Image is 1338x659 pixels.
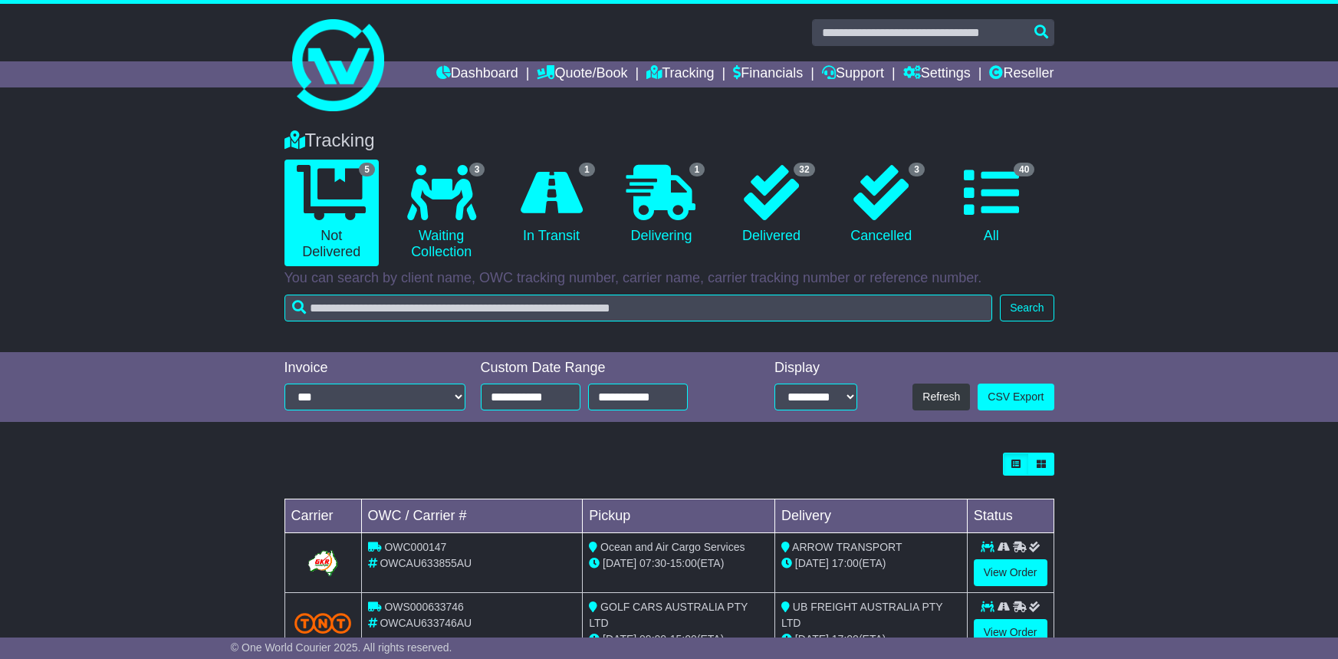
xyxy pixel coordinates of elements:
span: [DATE] [603,557,636,569]
a: Dashboard [436,61,518,87]
span: 17:00 [832,557,859,569]
span: OWCAU633746AU [380,617,472,629]
span: 17:00 [832,633,859,645]
span: Ocean and Air Cargo Services [600,541,745,553]
span: [DATE] [795,557,829,569]
a: Financials [733,61,803,87]
a: 32 Delivered [724,160,818,250]
span: © One World Courier 2025. All rights reserved. [231,641,452,654]
a: View Order [974,619,1047,646]
span: UB FREIGHT AUSTRALIA PTY LTD [781,601,942,629]
span: 40 [1014,163,1034,176]
span: 5 [359,163,375,176]
span: ARROW TRANSPORT [792,541,902,553]
span: GOLF CARS AUSTRALIA PTY LTD [589,601,748,629]
span: [DATE] [795,633,829,645]
div: Display [774,360,857,377]
td: OWC / Carrier # [361,499,583,533]
a: 1 In Transit [504,160,598,250]
span: 3 [469,163,485,176]
button: Search [1000,295,1054,321]
a: Tracking [646,61,714,87]
div: - (ETA) [589,631,768,647]
span: 15:00 [670,633,697,645]
span: OWCAU633855AU [380,557,472,569]
p: You can search by client name, OWC tracking number, carrier name, carrier tracking number or refe... [284,270,1054,287]
span: 1 [689,163,705,176]
a: Support [822,61,884,87]
span: 3 [909,163,925,176]
a: 5 Not Delivered [284,160,379,266]
a: 3 Cancelled [834,160,929,250]
span: 07:30 [639,557,666,569]
div: (ETA) [781,631,961,647]
div: Tracking [277,130,1062,152]
span: OWC000147 [384,541,446,553]
td: Status [967,499,1054,533]
td: Pickup [583,499,775,533]
span: 15:00 [670,557,697,569]
td: Carrier [284,499,361,533]
div: (ETA) [781,555,961,572]
img: TNT_Domestic.png [294,613,352,634]
a: 40 All [944,160,1038,250]
div: Custom Date Range [481,360,727,377]
td: Delivery [774,499,967,533]
a: CSV Export [978,384,1054,410]
a: View Order [974,559,1047,586]
img: GetCarrierServiceLogo [305,548,340,578]
div: - (ETA) [589,555,768,572]
span: 32 [794,163,814,176]
button: Refresh [912,384,970,410]
span: [DATE] [603,633,636,645]
a: 1 Delivering [614,160,708,250]
a: Reseller [989,61,1054,87]
span: OWS000633746 [384,601,464,613]
a: Settings [903,61,971,87]
span: 1 [579,163,595,176]
a: 3 Waiting Collection [394,160,488,266]
span: 09:00 [639,633,666,645]
div: Invoice [284,360,465,377]
a: Quote/Book [537,61,627,87]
